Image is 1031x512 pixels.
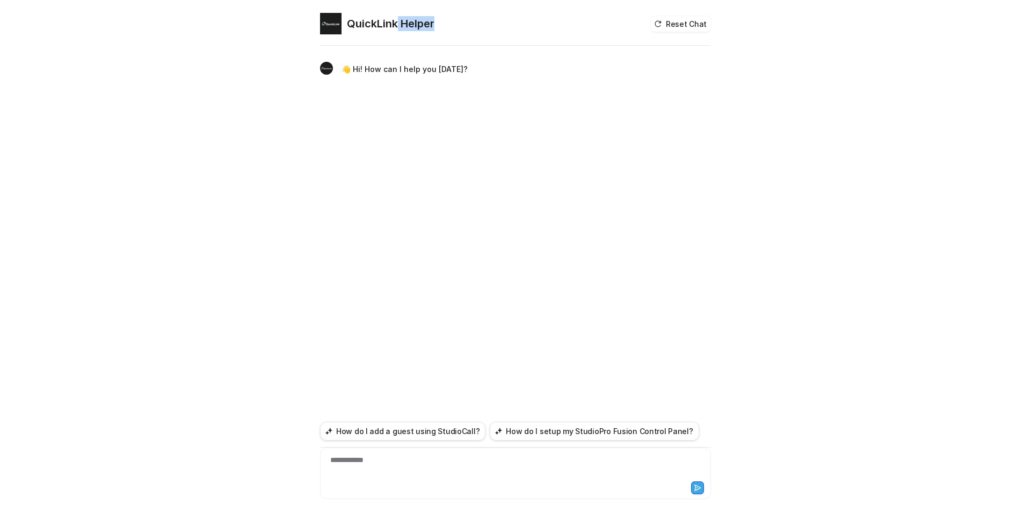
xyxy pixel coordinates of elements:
img: Widget [320,62,333,75]
p: 👋 Hi! How can I help you [DATE]? [342,63,468,76]
img: Widget [320,13,342,34]
h2: QuickLink Helper [347,16,434,31]
button: Reset Chat [651,16,711,32]
button: How do I setup my StudioPro Fusion Control Panel? [490,422,699,441]
button: How do I add a guest using StudioCall? [320,422,485,441]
